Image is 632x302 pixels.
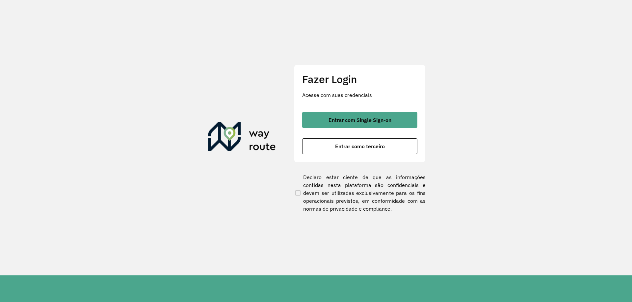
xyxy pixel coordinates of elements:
label: Declaro estar ciente de que as informações contidas nesta plataforma são confidenciais e devem se... [294,173,426,213]
span: Entrar como terceiro [335,144,385,149]
button: button [302,112,417,128]
button: button [302,138,417,154]
h2: Fazer Login [302,73,417,85]
span: Entrar com Single Sign-on [329,117,391,123]
p: Acesse com suas credenciais [302,91,417,99]
img: Roteirizador AmbevTech [208,122,276,154]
